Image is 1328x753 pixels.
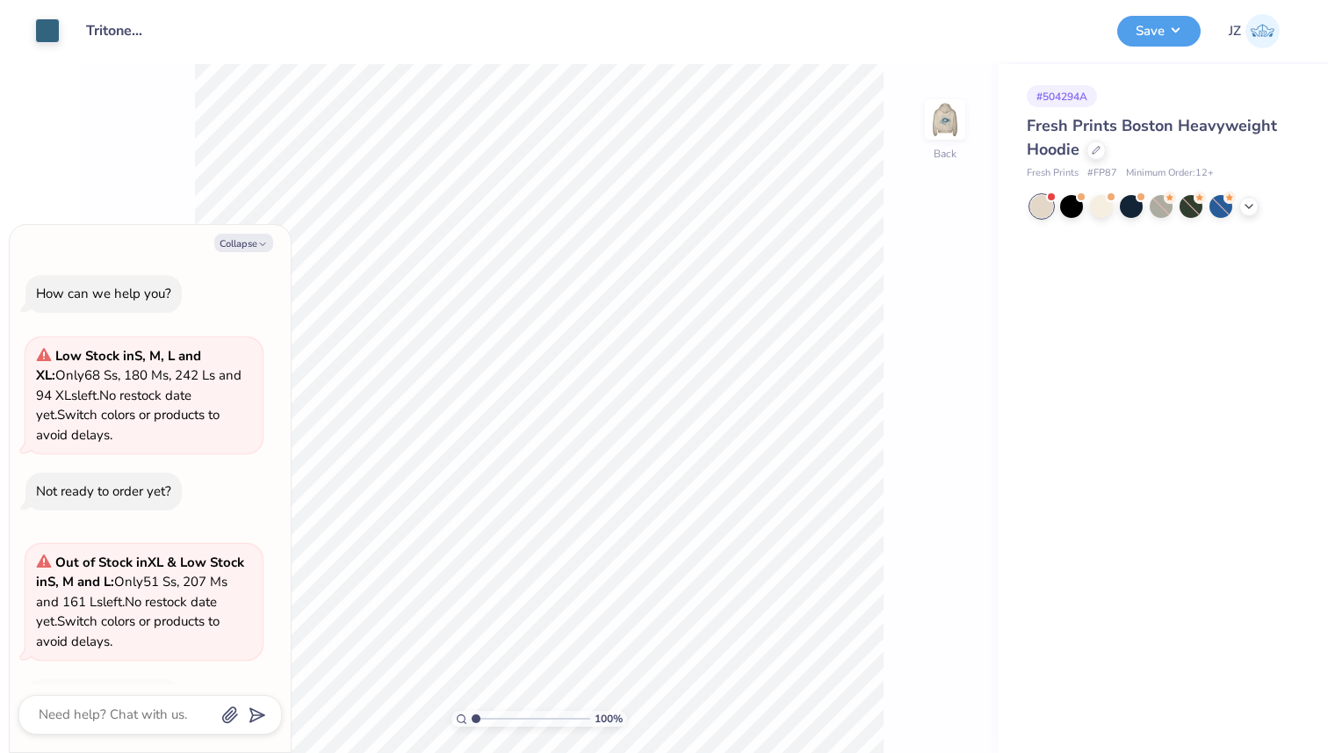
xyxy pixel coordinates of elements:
[1027,166,1079,181] span: Fresh Prints
[36,347,242,444] span: Only 68 Ss, 180 Ms, 242 Ls and 94 XLs left. Switch colors or products to avoid delays.
[36,387,191,424] span: No restock date yet.
[1229,14,1280,48] a: JZ
[1027,85,1097,107] div: # 504294A
[1027,115,1277,160] span: Fresh Prints Boston Heavyweight Hoodie
[934,146,956,162] div: Back
[1126,166,1214,181] span: Minimum Order: 12 +
[1245,14,1280,48] img: Juliana Zawahri
[36,554,244,650] span: Only 51 Ss, 207 Ms and 161 Ls left. Switch colors or products to avoid delays.
[55,554,167,571] strong: Out of Stock in XL
[927,102,963,137] img: Back
[36,347,201,385] strong: Low Stock in S, M, L and XL :
[1229,21,1241,41] span: JZ
[36,285,171,302] div: How can we help you?
[73,13,159,48] input: Untitled Design
[36,482,171,500] div: Not ready to order yet?
[1117,16,1201,47] button: Save
[36,593,217,631] span: No restock date yet.
[214,234,273,252] button: Collapse
[595,711,623,727] span: 100 %
[1087,166,1117,181] span: # FP87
